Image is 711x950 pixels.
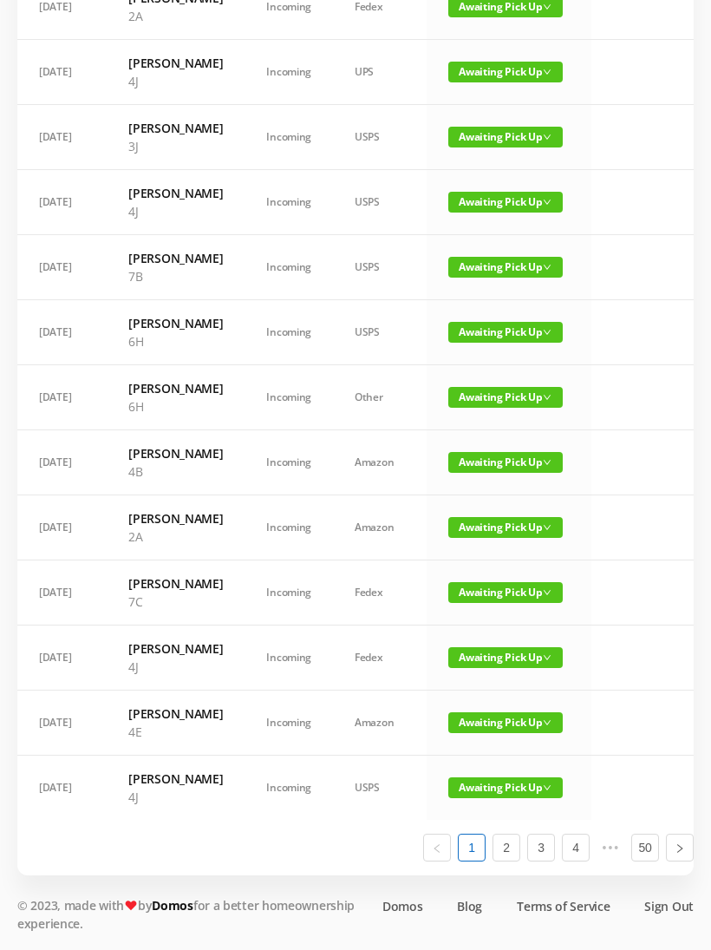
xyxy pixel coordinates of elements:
li: Previous Page [423,834,451,862]
h6: [PERSON_NAME] [128,770,223,788]
p: 7C [128,593,223,611]
td: Incoming [245,756,333,820]
td: [DATE] [17,170,107,235]
a: 4 [563,835,589,861]
td: [DATE] [17,235,107,300]
h6: [PERSON_NAME] [128,639,223,658]
a: Domos [382,897,423,915]
i: icon: down [543,653,551,662]
i: icon: down [543,783,551,792]
i: icon: down [543,458,551,467]
span: Awaiting Pick Up [448,517,563,538]
p: 4J [128,202,223,220]
td: [DATE] [17,495,107,560]
td: [DATE] [17,105,107,170]
h6: [PERSON_NAME] [128,444,223,462]
td: [DATE] [17,365,107,430]
td: Incoming [245,495,333,560]
p: 2A [128,7,223,25]
li: Next Page [666,834,694,862]
td: Other [333,365,427,430]
td: Incoming [245,170,333,235]
p: 4B [128,462,223,481]
h6: [PERSON_NAME] [128,574,223,593]
li: 1 [458,834,486,862]
span: Awaiting Pick Up [448,62,563,82]
span: Awaiting Pick Up [448,647,563,668]
td: Amazon [333,691,427,756]
a: 3 [528,835,554,861]
h6: [PERSON_NAME] [128,509,223,527]
td: [DATE] [17,691,107,756]
td: [DATE] [17,430,107,495]
i: icon: down [543,198,551,206]
td: Fedex [333,560,427,626]
p: 4J [128,788,223,806]
i: icon: down [543,263,551,272]
h6: [PERSON_NAME] [128,119,223,137]
td: Incoming [245,105,333,170]
i: icon: right [675,843,685,854]
td: Incoming [245,365,333,430]
a: 50 [632,835,658,861]
span: Awaiting Pick Up [448,387,563,408]
i: icon: down [543,133,551,141]
td: Incoming [245,300,333,365]
i: icon: left [432,843,442,854]
a: 2 [493,835,519,861]
td: Amazon [333,430,427,495]
p: 7B [128,267,223,285]
td: Incoming [245,235,333,300]
td: USPS [333,235,427,300]
a: Domos [152,897,193,914]
td: [DATE] [17,626,107,691]
td: [DATE] [17,756,107,820]
i: icon: down [543,718,551,727]
li: 50 [631,834,659,862]
p: 3J [128,137,223,155]
p: 4E [128,723,223,741]
td: Incoming [245,40,333,105]
span: Awaiting Pick Up [448,127,563,147]
td: Incoming [245,691,333,756]
td: USPS [333,105,427,170]
span: Awaiting Pick Up [448,192,563,213]
li: 3 [527,834,555,862]
td: [DATE] [17,40,107,105]
p: 6H [128,332,223,351]
p: 6H [128,397,223,416]
p: 4J [128,658,223,676]
span: Awaiting Pick Up [448,712,563,733]
h6: [PERSON_NAME] [128,704,223,723]
h6: [PERSON_NAME] [128,54,223,72]
td: Incoming [245,560,333,626]
h6: [PERSON_NAME] [128,314,223,332]
td: USPS [333,756,427,820]
span: Awaiting Pick Up [448,322,563,343]
h6: [PERSON_NAME] [128,379,223,397]
a: Sign Out [644,897,694,915]
a: Blog [457,897,482,915]
i: icon: down [543,588,551,597]
i: icon: down [543,523,551,532]
li: 2 [492,834,520,862]
span: ••• [597,834,624,862]
td: Incoming [245,430,333,495]
td: Amazon [333,495,427,560]
p: © 2023, made with by for a better homeownership experience. [17,896,364,933]
li: Next 5 Pages [597,834,624,862]
span: Awaiting Pick Up [448,777,563,798]
td: [DATE] [17,300,107,365]
span: Awaiting Pick Up [448,582,563,603]
li: 4 [562,834,590,862]
a: Terms of Service [517,897,610,915]
td: Fedex [333,626,427,691]
td: [DATE] [17,560,107,626]
p: 2A [128,527,223,546]
i: icon: down [543,328,551,337]
i: icon: down [543,3,551,11]
p: 4J [128,72,223,90]
span: Awaiting Pick Up [448,452,563,473]
td: USPS [333,300,427,365]
a: 1 [459,835,485,861]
